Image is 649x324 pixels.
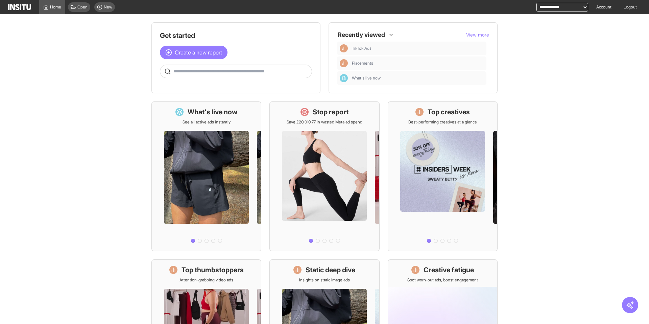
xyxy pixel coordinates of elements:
[352,61,484,66] span: Placements
[340,59,348,67] div: Insights
[8,4,31,10] img: Logo
[104,4,112,10] span: New
[352,75,381,81] span: What's live now
[188,107,238,117] h1: What's live now
[151,101,261,251] a: What's live nowSee all active ads instantly
[313,107,348,117] h1: Stop report
[352,75,484,81] span: What's live now
[269,101,379,251] a: Stop reportSave £20,010.77 in wasted Meta ad spend
[160,46,227,59] button: Create a new report
[179,277,233,283] p: Attention-grabbing video ads
[340,44,348,52] div: Insights
[352,46,484,51] span: TikTok Ads
[340,74,348,82] div: Dashboard
[428,107,470,117] h1: Top creatives
[182,265,244,275] h1: Top thumbstoppers
[299,277,350,283] p: Insights on static image ads
[352,46,371,51] span: TikTok Ads
[183,119,231,125] p: See all active ads instantly
[466,31,489,38] button: View more
[408,119,477,125] p: Best-performing creatives at a glance
[287,119,362,125] p: Save £20,010.77 in wasted Meta ad spend
[175,48,222,56] span: Create a new report
[466,32,489,38] span: View more
[306,265,355,275] h1: Static deep dive
[352,61,373,66] span: Placements
[160,31,312,40] h1: Get started
[77,4,88,10] span: Open
[50,4,61,10] span: Home
[388,101,498,251] a: Top creativesBest-performing creatives at a glance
